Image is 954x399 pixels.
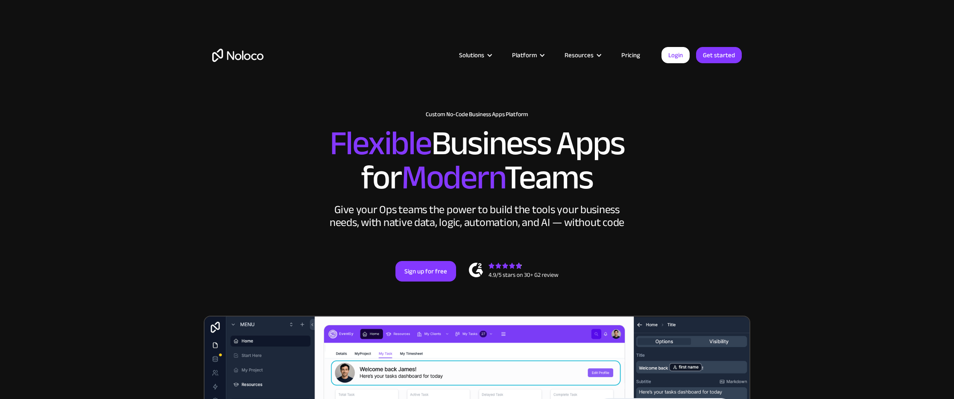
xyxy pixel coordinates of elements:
[212,49,263,62] a: home
[212,111,742,118] h1: Custom No-Code Business Apps Platform
[448,50,501,61] div: Solutions
[395,261,456,282] a: Sign up for free
[512,50,537,61] div: Platform
[661,47,690,63] a: Login
[401,146,504,209] span: Modern
[696,47,742,63] a: Get started
[611,50,651,61] a: Pricing
[554,50,611,61] div: Resources
[565,50,594,61] div: Resources
[459,50,484,61] div: Solutions
[501,50,554,61] div: Platform
[330,111,431,175] span: Flexible
[212,126,742,195] h2: Business Apps for Teams
[328,203,626,229] div: Give your Ops teams the power to build the tools your business needs, with native data, logic, au...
